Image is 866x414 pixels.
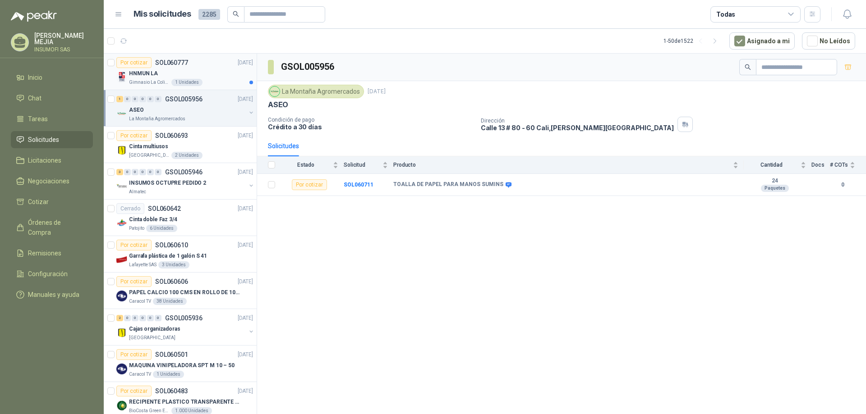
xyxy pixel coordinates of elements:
div: Por cotizar [116,386,152,396]
a: Inicio [11,69,93,86]
a: 1 0 0 0 0 0 GSOL005956[DATE] Company LogoASEOLa Montaña Agromercados [116,94,255,123]
div: 0 [124,169,131,175]
p: HNMUN LA [129,69,158,78]
p: Condición de pago [268,117,474,123]
h1: Mis solicitudes [134,8,191,21]
img: Company Logo [116,145,127,155]
div: Por cotizar [116,276,152,287]
p: Cinta multiusos [129,142,168,151]
a: Chat [11,90,93,107]
p: SOL060610 [155,242,188,248]
a: SOL060711 [344,182,373,188]
div: 1 [116,96,123,102]
p: Almatec [129,188,146,196]
img: Logo peakr [11,11,57,22]
th: Solicitud [344,156,393,174]
span: Estado [281,162,331,168]
span: Solicitud [344,162,381,168]
p: MAQUINA VINIPELADORA SPT M 10 – 50 [129,361,235,370]
b: TOALLA DE PAPEL PARA MANOS SUMINS [393,181,503,188]
img: Company Logo [116,108,127,119]
p: ASEO [129,106,144,114]
div: 0 [124,96,131,102]
p: SOL060642 [148,205,181,212]
div: 0 [155,96,161,102]
span: search [745,64,751,70]
p: RECIPIENTE PLASTICO TRANSPARENTE 500 ML [129,398,241,406]
a: CerradoSOL060642[DATE] Company LogoCinta doble Faz 3/4Patojito6 Unidades [104,200,257,236]
th: Producto [393,156,744,174]
b: 0 [830,181,855,189]
p: [GEOGRAPHIC_DATA] [129,152,170,159]
p: [DATE] [238,314,253,323]
p: Patojito [129,225,144,232]
img: Company Logo [116,181,127,192]
div: 0 [132,315,138,321]
p: SOL060693 [155,132,188,139]
span: Tareas [28,114,48,124]
p: [DATE] [238,387,253,396]
p: [DATE] [238,205,253,213]
a: Por cotizarSOL060606[DATE] Company LogoPAPEL CALCIO 100 CMS EN ROLLO DE 100 GRCaracol TV38 Unidades [104,273,257,309]
span: Inicio [28,73,42,82]
img: Company Logo [116,72,127,82]
div: Solicitudes [268,141,299,151]
a: Por cotizarSOL060610[DATE] Company LogoGarrafa plástica de 1 galón S 41Lafayette SAS3 Unidades [104,236,257,273]
p: Cinta doble Faz 3/4 [129,215,177,224]
p: Calle 13 # 80 - 60 Cali , [PERSON_NAME][GEOGRAPHIC_DATA] [481,124,674,132]
p: Garrafa plástica de 1 galón S 41 [129,252,207,260]
div: 6 Unidades [146,225,177,232]
div: 0 [147,315,154,321]
div: 0 [155,169,161,175]
img: Company Logo [116,364,127,374]
div: 0 [139,315,146,321]
span: Cantidad [744,162,799,168]
span: Chat [28,93,41,103]
p: [DATE] [238,132,253,140]
a: 2 0 0 0 0 0 GSOL005936[DATE] Company LogoCajas organizadoras[GEOGRAPHIC_DATA] [116,313,255,341]
div: 0 [147,96,154,102]
a: Tareas [11,110,93,127]
p: [DATE] [368,87,386,96]
p: Caracol TV [129,298,151,305]
a: Por cotizarSOL060693[DATE] Company LogoCinta multiusos[GEOGRAPHIC_DATA]2 Unidades [104,127,257,163]
div: 0 [124,315,131,321]
a: Órdenes de Compra [11,214,93,241]
p: Caracol TV [129,371,151,378]
div: Por cotizar [116,349,152,360]
h3: GSOL005956 [281,60,336,74]
span: search [233,11,239,17]
span: Manuales y ayuda [28,290,79,300]
div: Todas [716,9,735,19]
a: Solicitudes [11,131,93,148]
p: [DATE] [238,59,253,67]
img: Company Logo [270,86,280,96]
button: Asignado a mi [729,32,795,50]
img: Company Logo [116,254,127,265]
p: Cajas organizadoras [129,325,180,333]
a: Por cotizarSOL060777[DATE] Company LogoHNMUN LAGimnasio La Colina1 Unidades [104,54,257,90]
p: SOL060483 [155,388,188,394]
p: ASEO [268,100,288,109]
span: Configuración [28,269,68,279]
img: Company Logo [116,400,127,411]
span: # COTs [830,162,848,168]
a: Remisiones [11,245,93,262]
p: [DATE] [238,278,253,286]
div: La Montaña Agromercados [268,85,364,98]
span: 2285 [198,9,220,20]
div: 0 [147,169,154,175]
p: Gimnasio La Colina [129,79,170,86]
img: Company Logo [116,218,127,228]
div: 1 Unidades [171,79,203,86]
div: 0 [132,96,138,102]
th: Estado [281,156,344,174]
p: [PERSON_NAME] MEJIA [34,32,93,45]
span: Negociaciones [28,176,69,186]
p: Crédito a 30 días [268,123,474,131]
button: No Leídos [802,32,855,50]
div: 38 Unidades [153,298,187,305]
a: Manuales y ayuda [11,286,93,303]
p: La Montaña Agromercados [129,115,185,123]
